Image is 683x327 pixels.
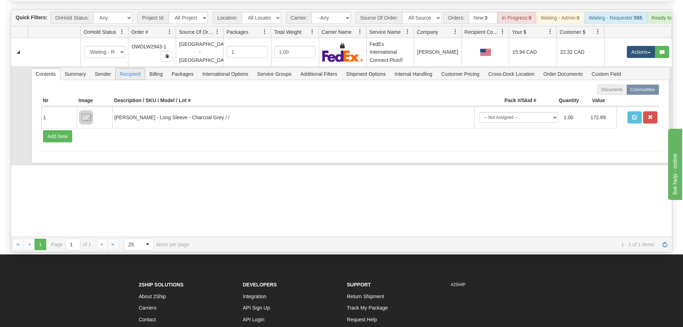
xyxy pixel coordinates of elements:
[132,44,166,49] span: OWDLW2943-1
[164,26,176,38] a: Order # filter column settings
[474,95,538,106] th: Pack #/Skid #
[588,109,615,126] td: 172.89
[112,95,474,106] th: Description / SKU / Model / Lot #
[347,317,377,322] a: Request Help
[139,317,156,322] a: Contact
[124,238,189,250] span: items per page
[366,38,414,66] td: FedEx International Connect Plus®
[443,12,469,24] span: Orders:
[529,15,531,21] strong: 0
[243,282,277,288] strong: Developers
[137,12,169,24] span: Project Id:
[497,26,509,38] a: Recipient Country filter column settings
[116,26,128,38] a: OnHold Status filter column settings
[41,95,77,106] th: Nr
[497,12,536,24] div: In Progress:
[347,282,371,288] strong: Support
[16,14,47,21] label: Quick Filters:
[43,130,73,142] button: Add New
[243,317,265,322] a: API Login
[243,294,266,299] a: Integration
[11,10,672,26] div: grid toolbar
[5,4,66,13] div: live help - online
[213,12,242,24] span: Location:
[536,12,584,24] div: Waiting - Admin:
[437,68,483,80] span: Customer Pricing
[539,68,587,80] span: Order Documents
[296,68,342,80] span: Additional Filters
[581,95,616,106] th: Value
[306,26,318,38] a: Total Weight filter column settings
[253,68,296,80] span: Service Groups
[417,28,438,36] span: Company
[577,15,579,21] strong: 0
[355,12,402,24] span: Source Of Order:
[139,282,184,288] strong: 2Ship Solutions
[77,95,112,106] th: Image
[509,38,557,66] td: 15.94 CAD
[354,26,366,38] a: Carrier Name filter column settings
[414,38,461,66] td: [PERSON_NAME]
[465,28,500,36] span: Recipient Country
[597,84,627,95] label: Documents
[274,28,301,36] span: Total Weight
[35,239,46,250] span: Page 1
[124,238,154,250] span: Page sizes drop down
[84,28,116,36] span: OnHold Status
[512,28,526,36] span: Your $
[634,15,642,21] strong: 555
[369,28,401,36] span: Service Name
[51,12,93,24] span: OnHold Status:
[116,68,145,80] span: Recipient
[179,28,215,36] span: Source Of Order
[561,109,588,126] td: 1.00
[167,68,197,80] span: Packages
[139,305,157,311] a: Carriers
[139,294,166,299] a: About 2Ship
[41,106,77,128] td: 1
[626,84,659,95] label: Commodities
[451,283,545,287] h6: #2SHIP
[51,238,91,250] span: Page of 1
[161,51,173,62] button: Copy to clipboard
[342,68,390,80] span: Shipment Options
[32,68,60,80] span: Contents
[538,95,581,106] th: Quantity
[390,68,436,80] span: Internal Handling
[14,48,23,57] a: Collapse
[211,26,223,38] a: Source Of Order filter column settings
[142,239,153,250] span: select
[402,26,414,38] a: Service Name filter column settings
[480,49,491,56] img: US
[322,28,351,36] span: Carrier Name
[322,50,363,62] img: FedEx Express®
[560,28,585,36] span: Customer $
[347,305,388,311] a: Track My Package
[557,38,604,66] td: 22.32 CAD
[79,110,93,125] img: 8DAB37Fk3hKpn3AAAAAElFTkSuQmCC
[449,26,461,38] a: Company filter column settings
[131,28,148,36] span: Order #
[544,26,556,38] a: Your $ filter column settings
[584,12,647,24] div: Waiting - Requester:
[259,26,271,38] a: Packages filter column settings
[659,239,671,250] a: Refresh
[112,106,474,128] td: [PERSON_NAME] - Long Sleeve - Charcoal Grey / /
[227,28,248,36] span: Packages
[286,12,312,24] span: Carrier:
[66,239,80,250] input: Page 1
[179,40,221,64] div: [GEOGRAPHIC_DATA] - [GEOGRAPHIC_DATA]
[485,15,488,21] strong: 3
[667,127,682,200] iframe: chat widget
[469,12,497,24] div: New:
[243,305,270,311] a: API Sign Up
[484,68,539,80] span: Cross-Dock Location
[60,68,90,80] span: Summary
[587,68,625,80] span: Custom Field
[347,294,384,299] a: Return Shipment
[128,241,138,248] span: 25
[91,68,115,80] span: Sender
[592,26,604,38] a: Customer $ filter column settings
[627,46,655,58] button: Actions
[145,68,167,80] span: Billing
